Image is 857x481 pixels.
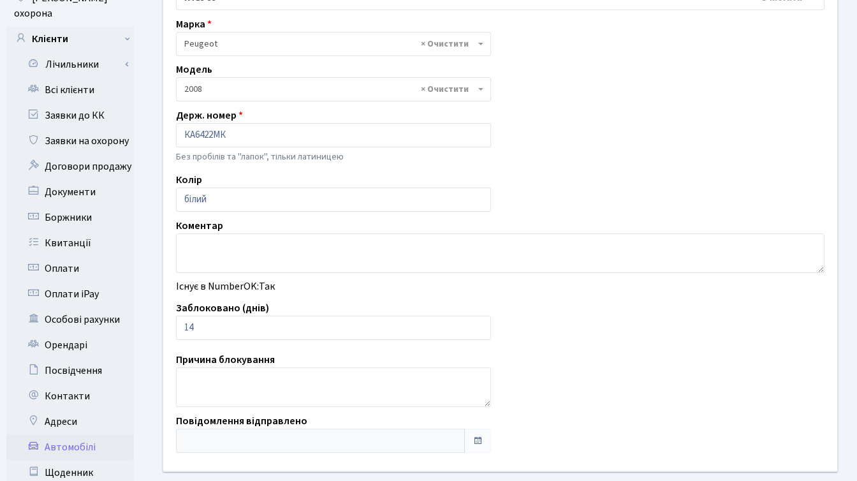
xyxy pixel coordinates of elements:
a: Квитанції [6,230,134,256]
a: Лічильники [15,52,134,77]
a: Оплати [6,256,134,281]
a: Оплати iPay [6,281,134,307]
a: Клієнти [6,26,134,52]
a: Документи [6,179,134,205]
label: Повідомлення відправлено [176,413,307,429]
label: Колір [176,172,202,188]
span: 2008 [176,77,491,101]
label: Держ. номер [176,108,243,123]
span: Видалити всі елементи [421,83,469,96]
a: Заявки до КК [6,103,134,128]
a: Адреси [6,409,134,434]
span: Видалити всі елементи [421,38,469,50]
label: Причина блокування [176,352,275,367]
span: Peugeot [184,38,475,50]
p: Без пробілів та "лапок", тільки латиницею [176,150,491,164]
label: Коментар [176,218,223,233]
a: Контакти [6,383,134,409]
label: Заблоковано (днів) [176,300,269,316]
a: Заявки на охорону [6,128,134,154]
span: Peugeot [176,32,491,56]
a: Договори продажу [6,154,134,179]
a: Посвідчення [6,358,134,383]
label: Марка [176,17,212,32]
a: Автомобілі [6,434,134,460]
div: Існує в NumberOK: [166,279,834,294]
a: Боржники [6,205,134,230]
a: Всі клієнти [6,77,134,103]
a: Особові рахунки [6,307,134,332]
a: Орендарі [6,332,134,358]
span: 2008 [184,83,475,96]
label: Модель [176,62,212,77]
span: Так [259,279,275,293]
